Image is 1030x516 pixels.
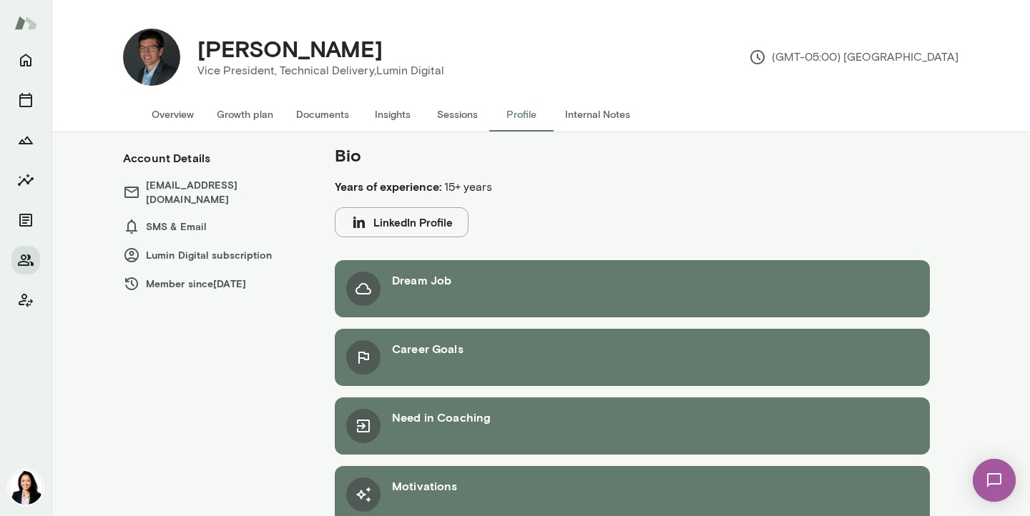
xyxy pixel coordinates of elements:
[11,86,40,114] button: Sessions
[360,97,425,132] button: Insights
[197,62,444,79] p: Vice President, Technical Delivery, Lumin Digital
[392,477,458,495] h6: Motivations
[197,35,383,62] h4: [PERSON_NAME]
[392,272,451,289] h6: Dream Job
[11,126,40,154] button: Growth Plan
[335,178,815,196] p: 15+ years
[123,275,306,292] h6: Member since [DATE]
[123,218,306,235] h6: SMS & Email
[123,29,180,86] img: Brian Clerc
[140,97,205,132] button: Overview
[335,207,469,237] button: LinkedIn Profile
[392,340,463,357] h6: Career Goals
[335,144,815,167] h5: Bio
[123,149,210,167] h6: Account Details
[14,9,37,36] img: Mento
[11,46,40,74] button: Home
[749,49,958,66] p: (GMT-05:00) [GEOGRAPHIC_DATA]
[123,178,306,207] h6: [EMAIL_ADDRESS][DOMAIN_NAME]
[335,179,441,193] b: Years of experience:
[489,97,554,132] button: Profile
[205,97,285,132] button: Growth plan
[392,409,491,426] h6: Need in Coaching
[11,206,40,234] button: Documents
[11,166,40,194] button: Insights
[554,97,642,132] button: Internal Notes
[11,246,40,274] button: Members
[285,97,360,132] button: Documents
[123,247,306,264] h6: Lumin Digital subscription
[9,470,43,505] img: Monica Aggarwal
[11,286,40,314] button: Client app
[425,97,489,132] button: Sessions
